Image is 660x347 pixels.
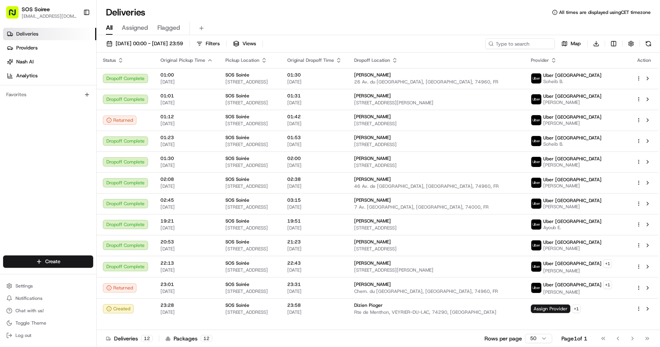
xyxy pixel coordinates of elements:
[103,57,116,63] span: Status
[3,293,93,304] button: Notifications
[225,114,249,120] span: SOS Soirée
[103,304,134,313] div: Created
[225,218,249,224] span: SOS Soirée
[543,78,602,85] span: Soheib B.
[531,199,541,209] img: uber-new-logo.jpeg
[160,93,213,99] span: 01:01
[531,262,541,272] img: uber-new-logo.jpeg
[543,177,602,183] span: Uber [GEOGRAPHIC_DATA]
[160,260,213,266] span: 22:13
[122,23,148,32] span: Assigned
[201,335,212,342] div: 12
[16,72,38,79] span: Analytics
[225,225,275,231] span: [STREET_ADDRESS]
[543,260,602,267] span: Uber [GEOGRAPHIC_DATA]
[572,304,581,313] button: +1
[160,162,213,168] span: [DATE]
[354,239,391,245] span: [PERSON_NAME]
[225,72,249,78] span: SOS Soirée
[165,335,212,342] div: Packages
[3,42,96,54] a: Providers
[3,255,93,268] button: Create
[543,72,602,78] span: Uber [GEOGRAPHIC_DATA]
[160,225,213,231] span: [DATE]
[354,267,518,273] span: [STREET_ADDRESS][PERSON_NAME]
[225,288,275,294] span: [STREET_ADDRESS]
[287,162,342,168] span: [DATE]
[287,114,342,120] span: 01:42
[15,283,33,289] span: Settings
[531,157,541,167] img: uber-new-logo.jpeg
[643,38,654,49] button: Refresh
[354,260,391,266] span: [PERSON_NAME]
[287,176,342,182] span: 02:38
[3,330,93,341] button: Log out
[22,13,77,19] button: [EMAIL_ADDRESS][DOMAIN_NAME]
[225,100,275,106] span: [STREET_ADDRESS]
[287,183,342,189] span: [DATE]
[543,204,602,210] span: [PERSON_NAME]
[160,114,213,120] span: 01:12
[225,197,249,203] span: SOS Soirée
[103,38,186,49] button: [DATE] 00:00 - [DATE] 23:59
[543,162,602,168] span: [PERSON_NAME]
[543,114,602,120] span: Uber [GEOGRAPHIC_DATA]
[160,239,213,245] span: 20:53
[287,134,342,141] span: 01:53
[16,31,38,37] span: Deliveries
[543,218,602,225] span: Uber [GEOGRAPHIC_DATA]
[242,40,256,47] span: Views
[636,57,652,63] div: Action
[543,245,602,252] span: [PERSON_NAME]
[3,56,96,68] a: Nash AI
[354,141,518,148] span: [STREET_ADDRESS]
[543,268,612,274] span: [PERSON_NAME]
[106,23,113,32] span: All
[193,38,223,49] button: Filters
[543,289,612,295] span: [PERSON_NAME]
[3,318,93,328] button: Toggle Theme
[160,309,213,315] span: [DATE]
[22,5,50,13] button: SOS Soiree
[160,141,213,148] span: [DATE]
[354,176,391,182] span: [PERSON_NAME]
[225,121,275,127] span: [STREET_ADDRESS]
[354,204,518,210] span: 7 Av. [GEOGRAPHIC_DATA], [GEOGRAPHIC_DATA], 74000, FR
[225,260,249,266] span: SOS Soirée
[3,28,96,40] a: Deliveries
[543,225,602,231] span: Ayoub E.
[15,332,31,338] span: Log out
[354,79,518,85] span: 26 Av. du [GEOGRAPHIC_DATA], [GEOGRAPHIC_DATA], 74960, FR
[225,176,249,182] span: SOS Soirée
[225,155,249,162] span: SOS Soirée
[531,178,541,188] img: uber-new-logo.jpeg
[106,6,145,19] h1: Deliveries
[3,3,80,22] button: SOS Soiree[EMAIL_ADDRESS][DOMAIN_NAME]
[543,99,602,105] span: [PERSON_NAME]
[287,57,334,63] span: Original Dropoff Time
[287,288,342,294] span: [DATE]
[543,141,602,147] span: Soheib B.
[160,281,213,287] span: 23:01
[543,93,602,99] span: Uber [GEOGRAPHIC_DATA]
[106,335,153,342] div: Deliveries
[287,79,342,85] span: [DATE]
[160,100,213,106] span: [DATE]
[543,135,602,141] span: Uber [GEOGRAPHIC_DATA]
[225,281,249,287] span: SOS Soirée
[354,246,518,252] span: [STREET_ADDRESS]
[354,93,391,99] span: [PERSON_NAME]
[287,267,342,273] span: [DATE]
[287,141,342,148] span: [DATE]
[354,218,391,224] span: [PERSON_NAME]
[225,141,275,148] span: [STREET_ADDRESS]
[225,204,275,210] span: [STREET_ADDRESS]
[571,40,581,47] span: Map
[225,267,275,273] span: [STREET_ADDRESS]
[206,40,220,47] span: Filters
[103,283,136,293] button: Returned
[287,260,342,266] span: 22:43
